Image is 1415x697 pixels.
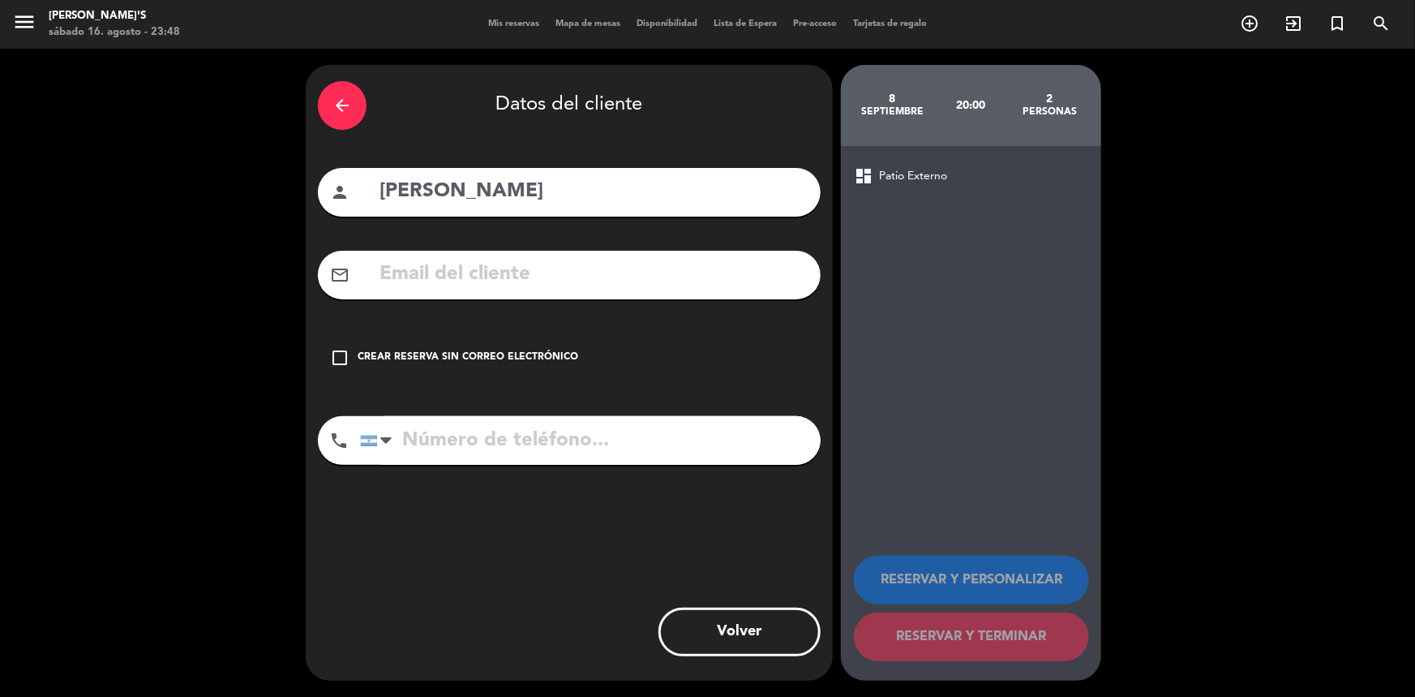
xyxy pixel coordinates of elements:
div: septiembre [853,105,932,118]
button: Volver [658,608,821,656]
div: 20:00 [932,77,1010,134]
span: Mapa de mesas [547,19,628,28]
input: Email del cliente [378,258,808,291]
span: Tarjetas de regalo [845,19,935,28]
div: Datos del cliente [318,77,821,134]
div: Crear reserva sin correo electrónico [358,350,578,366]
div: [PERSON_NAME]'s [49,8,180,24]
div: 2 [1010,93,1089,105]
span: Disponibilidad [628,19,705,28]
div: personas [1010,105,1089,118]
i: arrow_back [332,96,352,115]
i: menu [12,10,36,34]
div: sábado 16. agosto - 23:48 [49,24,180,41]
span: Patio Externo [879,167,947,186]
i: search [1371,14,1391,33]
div: Argentina: +54 [361,417,398,464]
div: 8 [853,93,932,105]
i: check_box_outline_blank [330,348,349,368]
input: Número de teléfono... [360,416,821,465]
i: exit_to_app [1284,14,1303,33]
span: Lista de Espera [705,19,785,28]
i: person [330,183,349,202]
i: phone [329,431,349,450]
i: add_circle_outline [1240,14,1259,33]
button: RESERVAR Y TERMINAR [854,613,1089,661]
button: RESERVAR Y PERSONALIZAR [854,556,1089,604]
i: mail_outline [330,265,349,285]
span: Mis reservas [480,19,547,28]
button: menu [12,10,36,40]
input: Nombre del cliente [378,175,808,209]
span: Pre-acceso [785,19,845,28]
span: dashboard [854,166,873,186]
i: turned_in_not [1327,14,1347,33]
